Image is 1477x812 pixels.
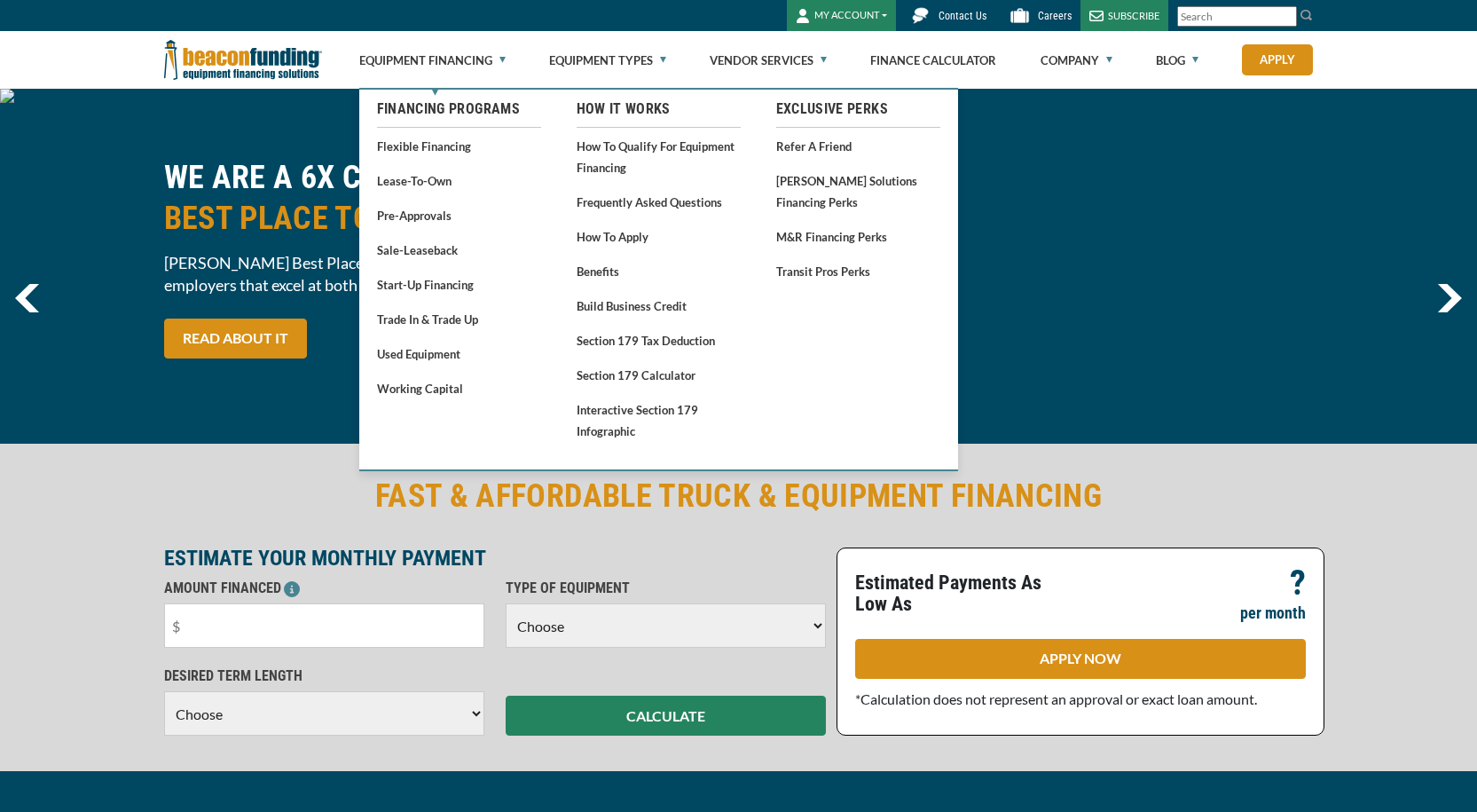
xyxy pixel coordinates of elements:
[1242,44,1313,75] a: Apply
[855,639,1306,679] a: APPLY NOW
[1240,603,1306,624] p: per month
[377,169,541,192] a: Lease-To-Own
[164,31,322,89] img: Beacon Funding Corporation logo
[1041,32,1112,89] a: Company
[164,603,484,648] input: $
[776,225,940,248] a: M&R Financing Perks
[577,260,741,282] a: Benefits
[377,239,541,261] a: Sale-Leaseback
[776,99,940,120] a: Exclusive Perks
[164,578,484,599] p: AMOUNT FINANCED
[870,32,996,89] a: Finance Calculator
[549,32,666,89] a: Equipment Types
[164,157,728,239] h2: WE ARE A 6X CRAIN'S CHICAGO
[1038,10,1072,22] span: Careers
[377,204,541,226] a: Pre-approvals
[855,572,1070,615] p: Estimated Payments As Low As
[1290,572,1306,594] p: ?
[710,32,827,89] a: Vendor Services
[1437,284,1462,312] img: Right Navigator
[15,284,39,312] img: Left Navigator
[939,10,986,22] span: Contact Us
[164,319,307,359] a: READ ABOUT IT
[359,32,506,89] a: Equipment Financing
[164,252,728,296] span: [PERSON_NAME] Best Places to Work in [GEOGRAPHIC_DATA] recognizes employers that excel at both wo...
[377,308,541,330] a: Trade In & Trade Up
[577,191,741,213] a: Frequently Asked Questions
[577,329,741,351] a: Section 179 Tax Deduction
[577,99,741,120] a: How It Works
[377,273,541,296] a: Start-Up Financing
[577,295,741,317] a: Build Business Credit
[15,284,39,312] a: previous
[164,666,484,687] p: DESIRED TERM LENGTH
[577,225,741,248] a: How to Apply
[506,696,826,736] button: CALCULATE
[1156,32,1198,89] a: Blog
[164,198,728,239] span: BEST PLACE TO WORK NOMINEE
[377,343,541,365] a: Used Equipment
[577,364,741,386] a: Section 179 Calculator
[377,377,541,399] a: Working Capital
[577,398,741,442] a: Interactive Section 179 Infographic
[164,548,826,569] p: ESTIMATE YOUR MONTHLY PAYMENT
[377,135,541,157] a: Flexible Financing
[1437,284,1462,312] a: next
[776,169,940,213] a: [PERSON_NAME] Solutions Financing Perks
[506,578,826,599] p: TYPE OF EQUIPMENT
[855,690,1257,707] span: *Calculation does not represent an approval or exact loan amount.
[776,135,940,157] a: Refer a Friend
[577,135,741,178] a: How to Qualify for Equipment Financing
[776,260,940,282] a: Transit Pros Perks
[377,99,541,120] a: Financing Programs
[1278,10,1292,24] a: Clear search text
[164,476,1314,516] h2: FAST & AFFORDABLE TRUCK & EQUIPMENT FINANCING
[1300,8,1314,22] img: Search
[1177,6,1297,27] input: Search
